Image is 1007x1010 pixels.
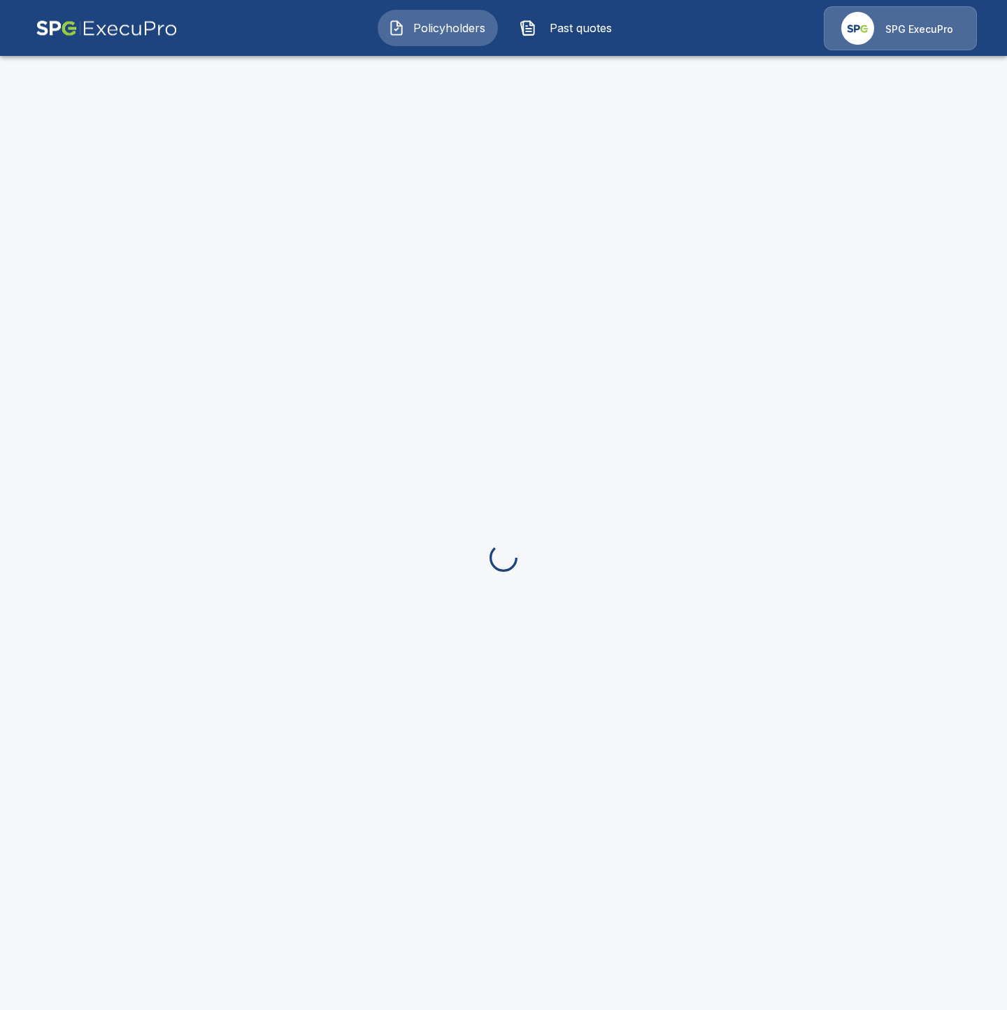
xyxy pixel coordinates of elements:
button: Policyholders IconPolicyholders [378,10,498,46]
span: Policyholders [410,20,487,36]
span: Past quotes [542,20,619,36]
img: Past quotes Icon [520,20,536,36]
button: Past quotes IconPast quotes [509,10,629,46]
a: Agency IconSPG ExecuPro [824,6,977,50]
img: AA Logo [36,6,178,50]
img: Policyholders Icon [388,20,405,36]
img: Agency Icon [841,12,874,45]
p: SPG ExecuPro [885,22,953,36]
